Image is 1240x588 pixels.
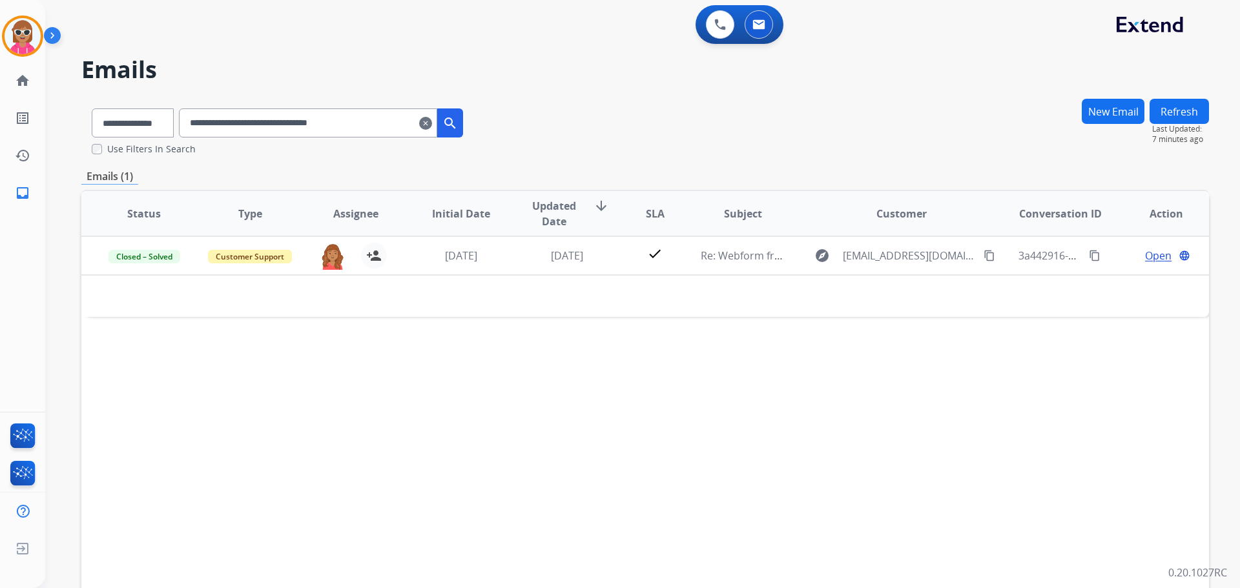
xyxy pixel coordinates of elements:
[594,198,609,214] mat-icon: arrow_downward
[442,116,458,131] mat-icon: search
[366,248,382,263] mat-icon: person_add
[1103,191,1209,236] th: Action
[1168,565,1227,580] p: 0.20.1027RC
[107,143,196,156] label: Use Filters In Search
[108,250,180,263] span: Closed – Solved
[724,206,762,221] span: Subject
[419,116,432,131] mat-icon: clear
[238,206,262,221] span: Type
[445,248,477,263] span: [DATE]
[1179,250,1190,261] mat-icon: language
[15,185,30,201] mat-icon: inbox
[1145,248,1172,263] span: Open
[814,248,830,263] mat-icon: explore
[551,248,583,263] span: [DATE]
[81,57,1209,83] h2: Emails
[81,168,138,185] p: Emails (1)
[525,198,584,229] span: Updated Date
[984,250,995,261] mat-icon: content_copy
[647,246,663,261] mat-icon: check
[432,206,490,221] span: Initial Date
[15,73,30,88] mat-icon: home
[127,206,161,221] span: Status
[5,18,41,54] img: avatar
[15,148,30,163] mat-icon: history
[1150,99,1209,124] button: Refresh
[1152,124,1209,134] span: Last Updated:
[1019,206,1102,221] span: Conversation ID
[333,206,378,221] span: Assignee
[843,248,976,263] span: [EMAIL_ADDRESS][DOMAIN_NAME]
[1018,248,1219,263] span: 3a442916-726b-4d97-b49e-9acaa40b8510
[320,243,346,270] img: agent-avatar
[876,206,927,221] span: Customer
[15,110,30,126] mat-icon: list_alt
[1152,134,1209,145] span: 7 minutes ago
[646,206,665,221] span: SLA
[1089,250,1100,261] mat-icon: content_copy
[208,250,292,263] span: Customer Support
[701,248,1011,263] span: Re: Webform from [EMAIL_ADDRESS][DOMAIN_NAME] on [DATE]
[1082,99,1144,124] button: New Email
